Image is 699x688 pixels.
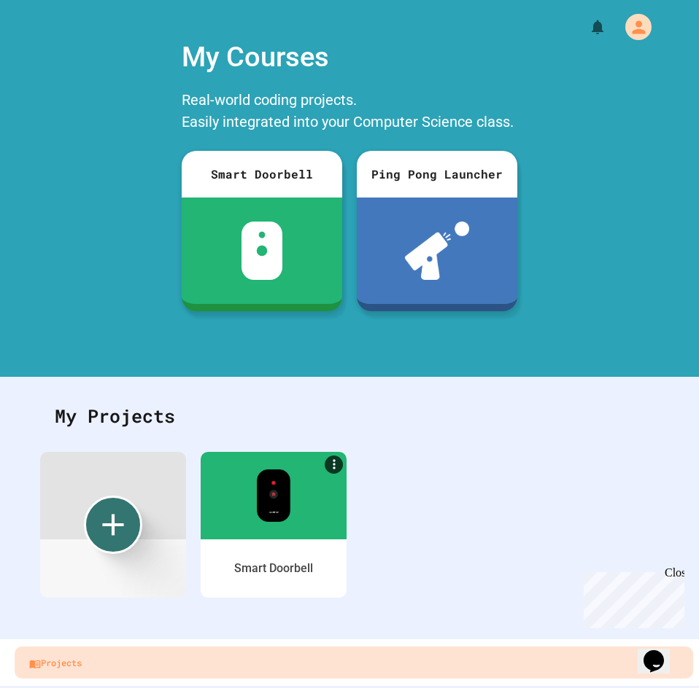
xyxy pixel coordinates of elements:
div: Smart Doorbell [182,151,342,198]
img: sdb-real-colors.png [257,469,291,522]
a: MoreSmart Doorbell [201,452,347,598]
img: ppl-with-ball.png [405,222,470,280]
iframe: chat widget [638,630,684,673]
div: My Courses [174,29,525,85]
div: My Notifications [562,15,610,39]
div: Real-world coding projects. Easily integrated into your Computer Science class. [174,85,525,140]
iframe: chat widget [578,566,684,628]
div: Ping Pong Launcher [357,151,517,198]
div: Chat with us now!Close [6,6,101,93]
a: Projects [15,646,693,679]
div: Smart Doorbell [234,560,313,577]
a: More [325,456,343,474]
img: sdb-white.svg [242,222,283,280]
div: Create new [84,496,142,554]
div: My Account [610,10,655,44]
div: My Projects [40,388,659,445]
